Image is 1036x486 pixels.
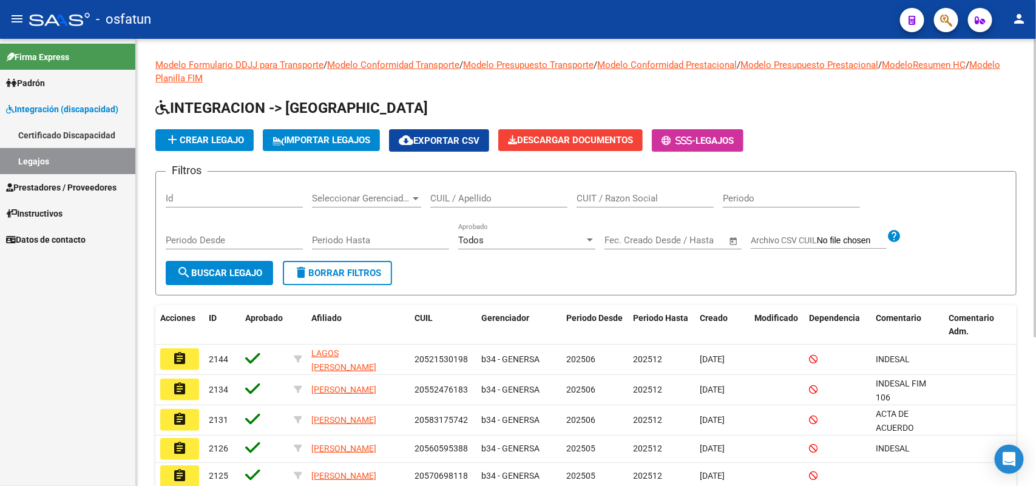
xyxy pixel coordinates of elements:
button: -Legajos [652,129,743,152]
span: Gerenciador [481,313,529,323]
span: INDESAL [876,444,910,453]
input: End date [655,235,714,246]
span: b34 - GENERSA [481,471,540,481]
a: Modelo Conformidad Prestacional [597,59,737,70]
span: Descargar Documentos [508,135,633,146]
span: - osfatun [96,6,151,33]
span: 202512 [633,415,662,425]
span: Datos de contacto [6,233,86,246]
button: Descargar Documentos [498,129,643,151]
a: Modelo Formulario DDJJ para Transporte [155,59,323,70]
span: 20560595388 [415,444,468,453]
span: [DATE] [700,354,725,364]
span: 202512 [633,354,662,364]
span: Crear Legajo [165,135,244,146]
datatable-header-cell: Periodo Hasta [628,305,695,345]
span: Seleccionar Gerenciador [312,193,410,204]
span: Comentario Adm. [949,313,994,337]
datatable-header-cell: Afiliado [306,305,410,345]
a: Modelo Conformidad Transporte [327,59,459,70]
a: Modelo Presupuesto Transporte [463,59,594,70]
span: 202512 [633,471,662,481]
mat-icon: assignment [172,351,187,366]
button: Crear Legajo [155,129,254,151]
span: [PERSON_NAME] [311,385,376,394]
span: 2131 [209,415,228,425]
mat-icon: help [887,229,901,243]
datatable-header-cell: Aprobado [240,305,289,345]
span: Borrar Filtros [294,268,381,278]
datatable-header-cell: Comentario [871,305,944,345]
a: ModeloResumen HC [882,59,966,70]
span: ACTA DE ACUERDO [876,409,914,433]
span: Legajos [696,135,734,146]
mat-icon: person [1012,12,1026,26]
mat-icon: assignment [172,412,187,427]
button: IMPORTAR LEGAJOS [263,129,380,151]
span: 202512 [633,385,662,394]
span: 2134 [209,385,228,394]
span: Acciones [160,313,195,323]
span: Dependencia [809,313,860,323]
span: 202512 [633,444,662,453]
span: IMPORTAR LEGAJOS [273,135,370,146]
datatable-header-cell: Creado [695,305,750,345]
span: 20521530198 [415,354,468,364]
span: [DATE] [700,385,725,394]
span: 2126 [209,444,228,453]
span: Buscar Legajo [177,268,262,278]
span: b34 - GENERSA [481,444,540,453]
span: 2144 [209,354,228,364]
mat-icon: assignment [172,441,187,456]
span: Prestadores / Proveedores [6,181,117,194]
mat-icon: assignment [172,382,187,396]
datatable-header-cell: Dependencia [804,305,871,345]
span: INDESAL [876,354,910,364]
span: 20570698118 [415,471,468,481]
mat-icon: delete [294,265,308,280]
span: Padrón [6,76,45,90]
span: 202506 [566,415,595,425]
span: ID [209,313,217,323]
input: Start date [604,235,644,246]
button: Borrar Filtros [283,261,392,285]
span: Instructivos [6,207,63,220]
span: Periodo Desde [566,313,623,323]
span: 202506 [566,385,595,394]
span: Archivo CSV CUIL [751,235,817,245]
span: b34 - GENERSA [481,385,540,394]
span: Aprobado [245,313,283,323]
span: Afiliado [311,313,342,323]
button: Open calendar [727,234,741,248]
span: [DATE] [700,444,725,453]
button: Buscar Legajo [166,261,273,285]
span: [PERSON_NAME] [311,471,376,481]
h3: Filtros [166,162,208,179]
span: Periodo Hasta [633,313,688,323]
mat-icon: add [165,132,180,147]
span: [PERSON_NAME] [311,415,376,425]
span: 2125 [209,471,228,481]
span: 20552476183 [415,385,468,394]
input: Archivo CSV CUIL [817,235,887,246]
mat-icon: menu [10,12,24,26]
button: Exportar CSV [389,129,489,152]
span: Exportar CSV [399,135,479,146]
span: CUIL [415,313,433,323]
datatable-header-cell: Acciones [155,305,204,345]
span: Comentario [876,313,921,323]
span: 202505 [566,471,595,481]
span: 20583175742 [415,415,468,425]
mat-icon: search [177,265,191,280]
datatable-header-cell: Gerenciador [476,305,561,345]
datatable-header-cell: Modificado [750,305,804,345]
span: INTEGRACION -> [GEOGRAPHIC_DATA] [155,100,428,116]
a: Modelo Presupuesto Prestacional [740,59,878,70]
span: [DATE] [700,471,725,481]
datatable-header-cell: Periodo Desde [561,305,628,345]
datatable-header-cell: CUIL [410,305,476,345]
mat-icon: assignment [172,468,187,483]
span: Creado [700,313,728,323]
datatable-header-cell: Comentario Adm. [944,305,1017,345]
span: [DATE] [700,415,725,425]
